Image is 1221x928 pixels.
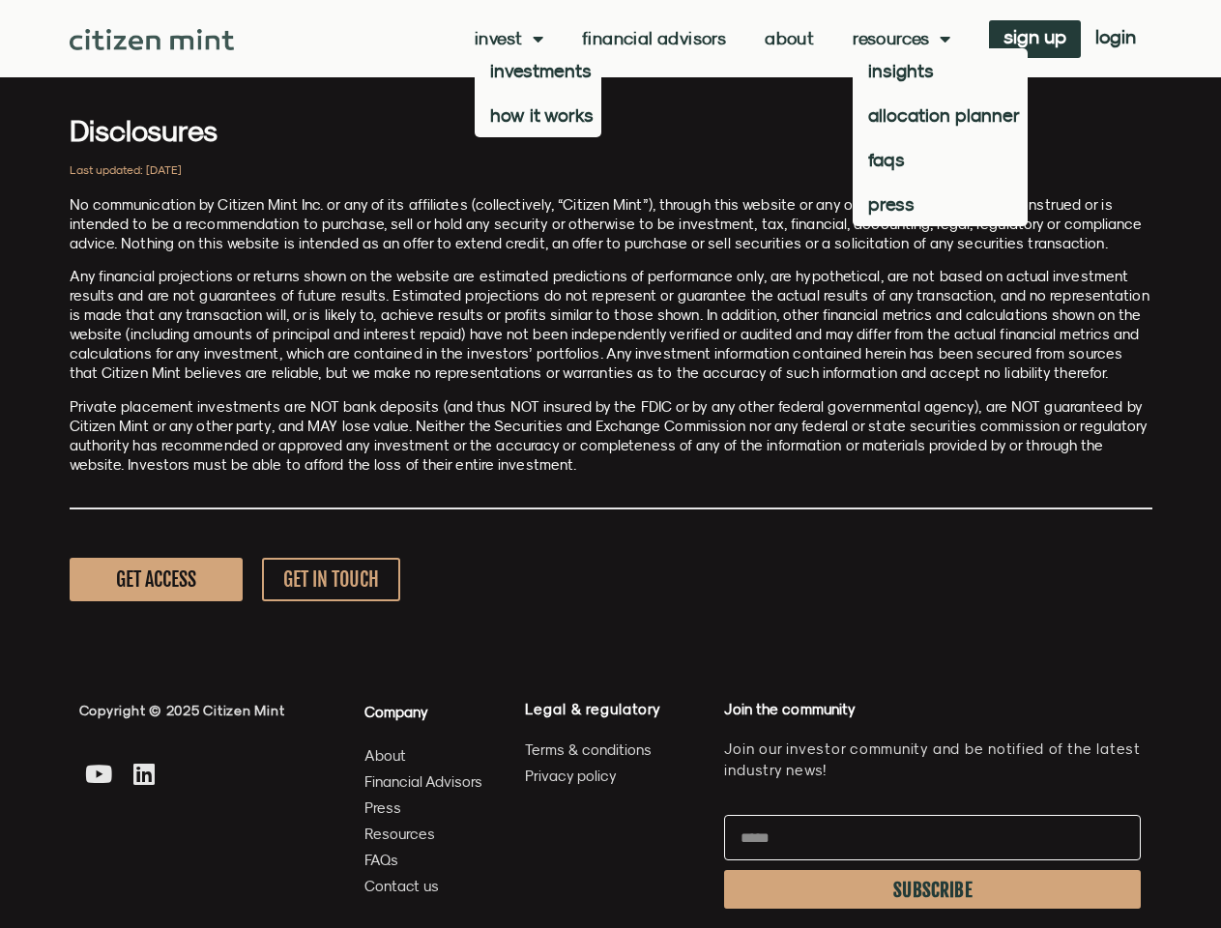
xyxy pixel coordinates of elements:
[853,93,1028,137] a: allocation planner
[1095,30,1136,43] span: login
[79,703,285,718] span: Copyright © 2025 Citizen Mint
[853,29,950,48] a: Resources
[364,822,435,846] span: Resources
[364,769,483,794] a: Financial Advisors
[724,739,1141,781] p: Join our investor community and be notified of the latest industry news!
[724,700,1141,719] h4: Join the community
[765,29,814,48] a: About
[582,29,726,48] a: Financial Advisors
[70,195,1152,253] p: No communication by Citizen Mint Inc. or any of its affiliates (collectively, “Citizen Mint”), th...
[724,815,1141,918] form: Newsletter
[525,764,705,788] a: Privacy policy
[364,796,401,820] span: Press
[364,848,483,872] a: FAQs
[70,558,243,601] a: GET ACCESS
[989,20,1081,58] a: sign up
[70,164,1152,176] h2: Last updated: [DATE]
[116,567,196,592] span: GET ACCESS
[364,822,483,846] a: Resources
[475,48,601,137] ul: Invest
[364,874,483,898] a: Contact us
[70,29,235,50] img: Citizen Mint
[70,116,1152,145] h3: Disclosures
[475,29,950,48] nav: Menu
[364,743,406,768] span: About
[893,883,973,898] span: SUBSCRIBE
[853,48,1028,226] ul: Resources
[364,743,483,768] a: About
[364,700,483,724] h4: Company
[262,558,400,601] a: GET IN TOUCH
[283,567,379,592] span: GET IN TOUCH
[364,769,482,794] span: Financial Advisors
[853,48,1028,93] a: insights
[364,874,439,898] span: Contact us
[364,796,483,820] a: Press
[364,848,398,872] span: FAQs
[1081,20,1150,58] a: login
[853,137,1028,182] a: faqs
[475,48,601,93] a: investments
[475,29,543,48] a: Invest
[724,870,1141,909] button: SUBSCRIBE
[70,397,1152,475] p: Private placement investments are NOT bank deposits (and thus NOT insured by the FDIC or by any o...
[70,267,1152,383] p: Any financial projections or returns shown on the website are estimated predictions of performanc...
[525,738,705,762] a: Terms & conditions
[853,182,1028,226] a: press
[525,700,705,718] h4: Legal & regulatory
[525,764,617,788] span: Privacy policy
[1003,30,1066,43] span: sign up
[475,93,601,137] a: how it works
[525,738,652,762] span: Terms & conditions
